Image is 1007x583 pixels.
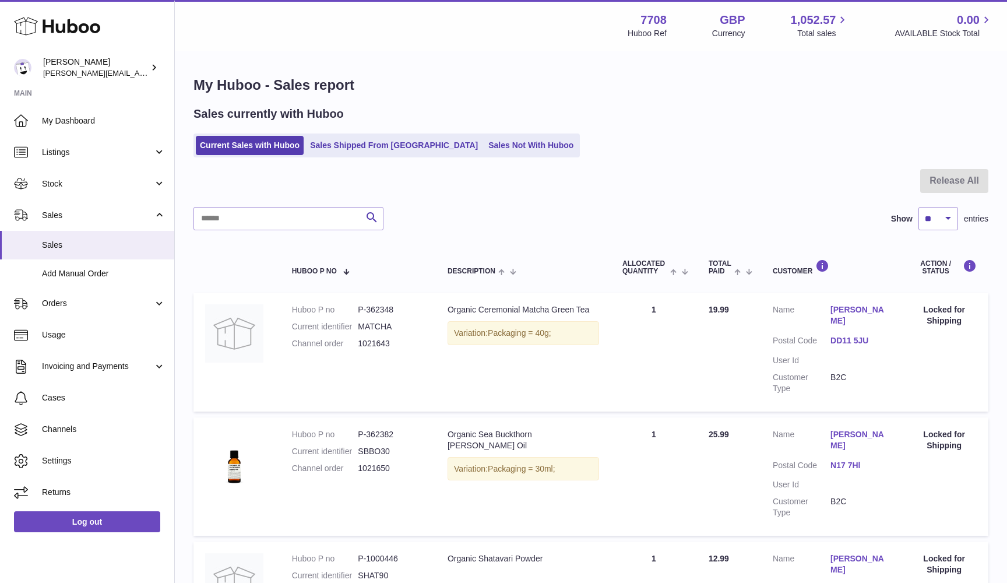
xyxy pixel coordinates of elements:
span: My Dashboard [42,115,166,127]
div: Organic Shatavari Powder [448,553,599,564]
dt: Channel order [292,338,358,349]
span: Huboo P no [292,268,337,275]
div: Huboo Ref [628,28,667,39]
a: [PERSON_NAME] [830,553,888,575]
td: 1 [611,293,697,411]
span: Sales [42,240,166,251]
a: Log out [14,511,160,532]
div: Customer [773,259,888,275]
span: 12.99 [709,554,729,563]
span: 1,052.57 [791,12,836,28]
dt: Customer Type [773,496,830,518]
span: Sales [42,210,153,221]
span: Description [448,268,495,275]
span: Packaging = 40g; [488,328,551,338]
img: 77081700559208.jpg [205,429,263,487]
dd: 1021643 [358,338,424,349]
dd: B2C [830,496,888,518]
strong: 7708 [640,12,667,28]
dt: Name [773,429,830,454]
dt: Huboo P no [292,304,358,315]
dt: Huboo P no [292,429,358,440]
dd: SHAT90 [358,570,424,581]
div: Locked for Shipping [911,553,977,575]
span: ALLOCATED Quantity [622,260,667,275]
a: DD11 5JU [830,335,888,346]
dd: B2C [830,372,888,394]
td: 1 [611,417,697,536]
strong: GBP [720,12,745,28]
span: 0.00 [957,12,980,28]
dt: Current identifier [292,570,358,581]
span: Orders [42,298,153,309]
div: Locked for Shipping [911,429,977,451]
dt: Current identifier [292,446,358,457]
a: Sales Shipped From [GEOGRAPHIC_DATA] [306,136,482,155]
dt: Postal Code [773,460,830,474]
div: Currency [712,28,745,39]
span: 19.99 [709,305,729,314]
span: Returns [42,487,166,498]
dd: P-362382 [358,429,424,440]
div: Locked for Shipping [911,304,977,326]
div: Organic Sea Buckthorn [PERSON_NAME] Oil [448,429,599,451]
div: Variation: [448,457,599,481]
span: Total paid [709,260,731,275]
dd: P-362348 [358,304,424,315]
dt: User Id [773,355,830,366]
dt: Current identifier [292,321,358,332]
span: Channels [42,424,166,435]
dt: Name [773,553,830,578]
div: [PERSON_NAME] [43,57,148,79]
div: Action / Status [911,259,977,275]
span: Invoicing and Payments [42,361,153,372]
span: 25.99 [709,430,729,439]
span: Cases [42,392,166,403]
div: Variation: [448,321,599,345]
span: Usage [42,329,166,340]
h1: My Huboo - Sales report [193,76,988,94]
dd: SBBO30 [358,446,424,457]
dt: User Id [773,479,830,490]
a: N17 7Hl [830,460,888,471]
span: Add Manual Order [42,268,166,279]
dd: 1021650 [358,463,424,474]
span: [PERSON_NAME][EMAIL_ADDRESS][DOMAIN_NAME] [43,68,234,78]
dt: Channel order [292,463,358,474]
span: AVAILABLE Stock Total [895,28,993,39]
label: Show [891,213,913,224]
a: 0.00 AVAILABLE Stock Total [895,12,993,39]
dt: Name [773,304,830,329]
span: Settings [42,455,166,466]
span: Listings [42,147,153,158]
dt: Customer Type [773,372,830,394]
span: Packaging = 30ml; [488,464,555,473]
dd: MATCHA [358,321,424,332]
span: entries [964,213,988,224]
a: Current Sales with Huboo [196,136,304,155]
span: Total sales [797,28,849,39]
dd: P-1000446 [358,553,424,564]
h2: Sales currently with Huboo [193,106,344,122]
span: Stock [42,178,153,189]
img: victor@erbology.co [14,59,31,76]
div: Organic Ceremonial Matcha Green Tea [448,304,599,315]
dt: Postal Code [773,335,830,349]
dt: Huboo P no [292,553,358,564]
img: no-photo.jpg [205,304,263,363]
a: Sales Not With Huboo [484,136,578,155]
a: [PERSON_NAME] [830,429,888,451]
a: [PERSON_NAME] [830,304,888,326]
a: 1,052.57 Total sales [791,12,850,39]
